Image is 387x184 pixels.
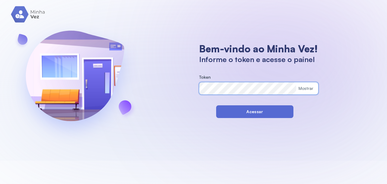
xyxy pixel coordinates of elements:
[11,6,46,23] img: logo.svg
[199,55,318,64] h1: Informe o token e acesse o painel
[199,74,211,80] span: Token
[199,43,318,55] h1: Bem-vindo ao Minha Vez!
[216,105,293,118] button: Acessar
[10,15,140,146] img: banner-login.svg
[299,86,314,91] div: Mostrar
